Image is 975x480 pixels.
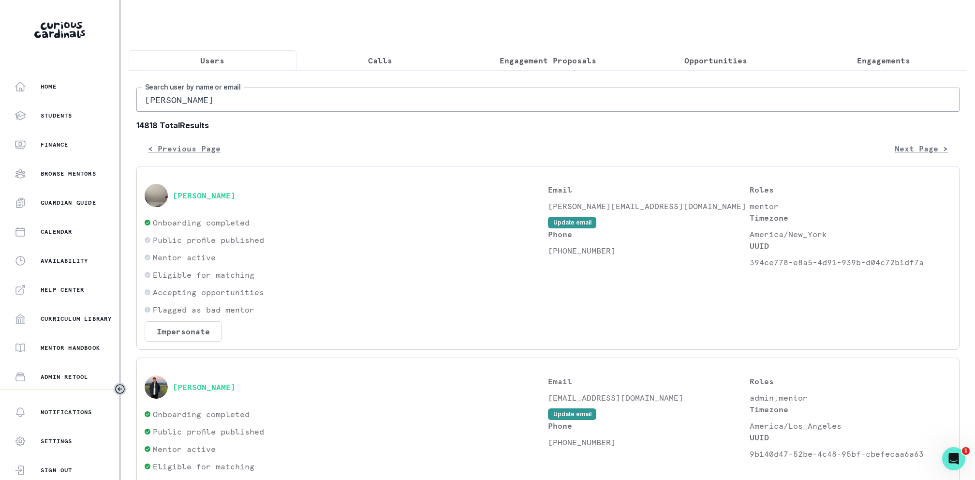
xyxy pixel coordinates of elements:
[41,170,96,178] p: Browse Mentors
[153,408,250,420] p: Onboarding completed
[34,22,85,38] img: Curious Cardinals Logo
[153,252,216,263] p: Mentor active
[684,55,747,66] p: Opportunities
[173,382,236,392] button: [PERSON_NAME]
[750,184,951,195] p: Roles
[548,245,750,256] p: [PHONE_NUMBER]
[750,200,951,212] p: mentor
[41,286,84,294] p: Help Center
[153,217,250,228] p: Onboarding completed
[750,404,951,415] p: Timezone
[153,269,254,281] p: Eligible for matching
[962,447,970,455] span: 1
[548,408,596,420] button: Update email
[153,461,254,472] p: Eligible for matching
[153,443,216,455] p: Mentor active
[173,191,236,200] button: [PERSON_NAME]
[368,55,392,66] p: Calls
[857,55,910,66] p: Engagements
[750,432,951,443] p: UUID
[41,83,57,90] p: Home
[41,344,100,352] p: Mentor Handbook
[41,373,88,381] p: Admin Retool
[153,234,264,246] p: Public profile published
[41,315,112,323] p: Curriculum Library
[153,426,264,437] p: Public profile published
[41,228,73,236] p: Calendar
[548,436,750,448] p: [PHONE_NUMBER]
[942,447,965,470] iframe: Intercom live chat
[153,286,264,298] p: Accepting opportunities
[41,466,73,474] p: Sign Out
[548,375,750,387] p: Email
[548,200,750,212] p: [PERSON_NAME][EMAIL_ADDRESS][DOMAIN_NAME]
[750,228,951,240] p: America/New_York
[548,228,750,240] p: Phone
[750,392,951,404] p: admin,mentor
[41,112,73,120] p: Students
[750,375,951,387] p: Roles
[145,321,222,342] button: Impersonate
[500,55,596,66] p: Engagement Proposals
[41,199,96,207] p: Guardian Guide
[136,120,960,131] b: 14818 Total Results
[750,240,951,252] p: UUID
[750,420,951,432] p: America/Los_Angeles
[41,437,73,445] p: Settings
[41,408,92,416] p: Notifications
[548,392,750,404] p: [EMAIL_ADDRESS][DOMAIN_NAME]
[548,217,596,228] button: Update email
[136,139,232,158] button: < Previous Page
[200,55,224,66] p: Users
[750,212,951,224] p: Timezone
[750,256,951,268] p: 394ce778-e8a5-4d91-939b-d04c72b1df7a
[41,141,68,149] p: Finance
[41,257,88,265] p: Availability
[548,420,750,432] p: Phone
[114,383,126,395] button: Toggle sidebar
[153,304,254,315] p: Flagged as bad mentor
[548,184,750,195] p: Email
[750,448,951,460] p: 9b140d47-52be-4c48-95bf-cbefecaa6a63
[883,139,960,158] button: Next Page >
